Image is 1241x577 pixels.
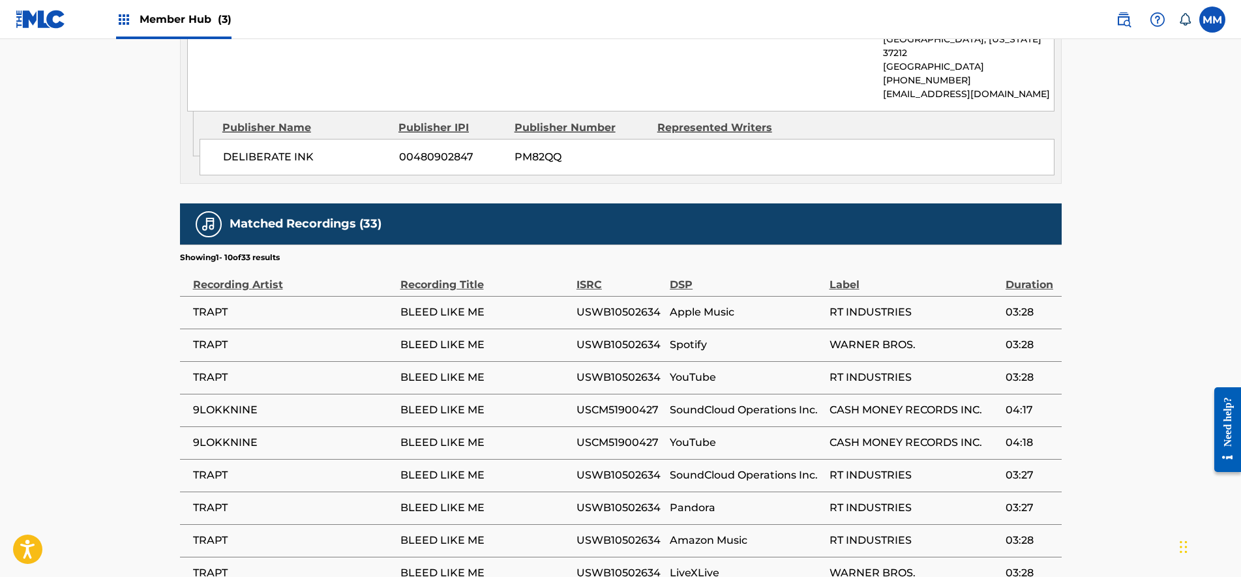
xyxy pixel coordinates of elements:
span: Spotify [670,337,822,353]
p: [PHONE_NUMBER] [883,74,1053,87]
div: ISRC [576,263,663,293]
span: TRAPT [193,370,394,385]
span: 03:28 [1006,337,1055,353]
span: USCM51900427 [576,402,663,418]
span: BLEED LIKE ME [400,533,570,548]
img: MLC Logo [16,10,66,29]
div: Duration [1006,263,1055,293]
span: 9LOKKNINE [193,435,394,451]
span: Pandora [670,500,822,516]
span: TRAPT [193,304,394,320]
div: Drag [1180,527,1188,567]
span: TRAPT [193,500,394,516]
span: Member Hub [140,12,232,27]
div: Recording Title [400,263,570,293]
div: Recording Artist [193,263,394,293]
img: Top Rightsholders [116,12,132,27]
span: 03:27 [1006,500,1055,516]
span: USWB10502634 [576,500,663,516]
span: 04:17 [1006,402,1055,418]
div: Label [830,263,999,293]
span: CASH MONEY RECORDS INC. [830,435,999,451]
span: USWB10502634 [576,467,663,483]
span: BLEED LIKE ME [400,467,570,483]
div: Help [1144,7,1171,33]
span: BLEED LIKE ME [400,370,570,385]
a: Public Search [1111,7,1137,33]
span: YouTube [670,435,822,451]
span: YouTube [670,370,822,385]
span: 03:27 [1006,467,1055,483]
img: search [1116,12,1131,27]
div: User Menu [1199,7,1225,33]
span: BLEED LIKE ME [400,337,570,353]
span: RT INDUSTRIES [830,304,999,320]
span: Apple Music [670,304,822,320]
span: TRAPT [193,533,394,548]
span: 9LOKKNINE [193,402,394,418]
span: RT INDUSTRIES [830,533,999,548]
span: CASH MONEY RECORDS INC. [830,402,999,418]
span: (3) [218,13,232,25]
span: 03:28 [1006,370,1055,385]
span: 03:28 [1006,304,1055,320]
span: RT INDUSTRIES [830,500,999,516]
span: BLEED LIKE ME [400,435,570,451]
iframe: Chat Widget [1176,514,1241,577]
p: Showing 1 - 10 of 33 results [180,252,280,263]
div: Publisher IPI [398,120,505,136]
span: TRAPT [193,467,394,483]
span: USWB10502634 [576,533,663,548]
span: RT INDUSTRIES [830,370,999,385]
span: RT INDUSTRIES [830,467,999,483]
span: SoundCloud Operations Inc. [670,402,822,418]
span: Amazon Music [670,533,822,548]
span: BLEED LIKE ME [400,402,570,418]
span: BLEED LIKE ME [400,500,570,516]
div: Publisher Number [515,120,648,136]
span: USWB10502634 [576,370,663,385]
span: 04:18 [1006,435,1055,451]
div: Notifications [1178,13,1191,26]
p: [EMAIL_ADDRESS][DOMAIN_NAME] [883,87,1053,101]
span: SoundCloud Operations Inc. [670,467,822,483]
span: PM82QQ [515,149,648,165]
span: DELIBERATE INK [223,149,389,165]
p: [GEOGRAPHIC_DATA] [883,60,1053,74]
h5: Matched Recordings (33) [230,216,381,231]
span: USCM51900427 [576,435,663,451]
img: Matched Recordings [201,216,217,232]
span: WARNER BROS. [830,337,999,353]
iframe: Resource Center [1204,377,1241,482]
span: 03:28 [1006,533,1055,548]
p: [GEOGRAPHIC_DATA], [US_STATE] 37212 [883,33,1053,60]
span: USWB10502634 [576,337,663,353]
span: TRAPT [193,337,394,353]
span: 00480902847 [399,149,505,165]
div: DSP [670,263,822,293]
span: BLEED LIKE ME [400,304,570,320]
img: help [1150,12,1165,27]
span: USWB10502634 [576,304,663,320]
div: Represented Writers [657,120,790,136]
div: Publisher Name [222,120,389,136]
